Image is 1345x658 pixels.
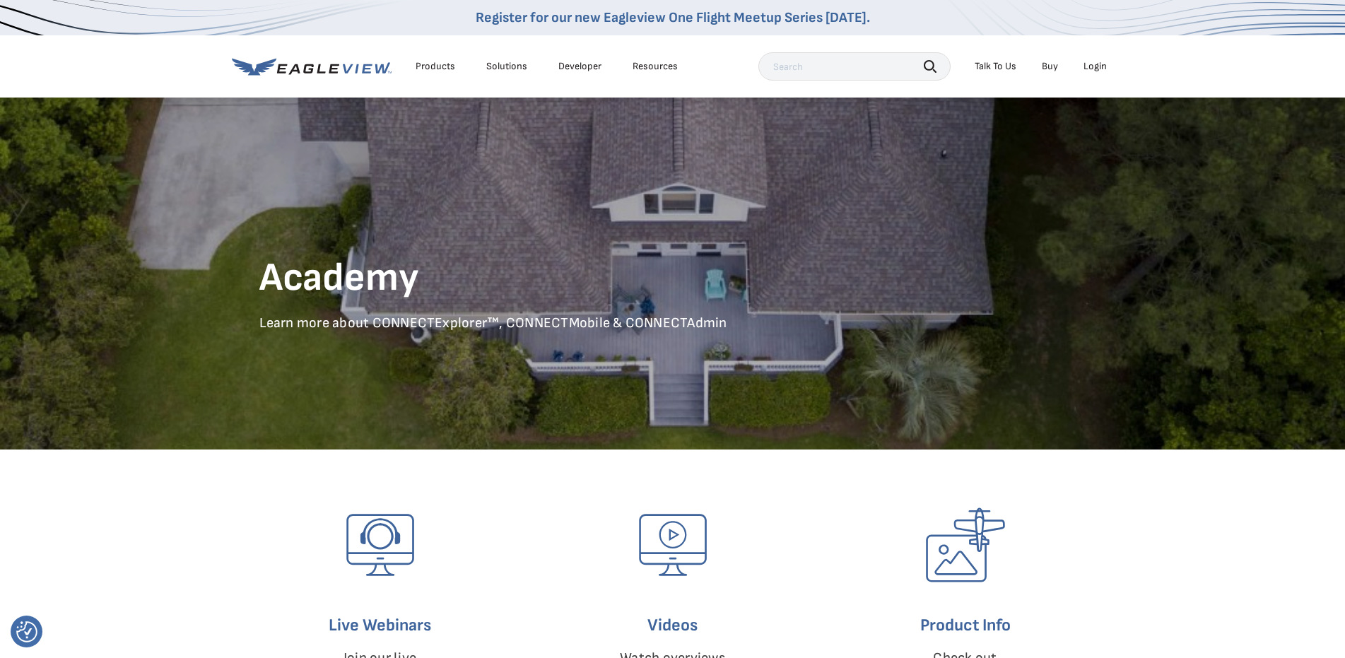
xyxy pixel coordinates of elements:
[975,60,1016,73] div: Talk To Us
[633,60,678,73] div: Resources
[486,60,527,73] div: Solutions
[558,60,601,73] a: Developer
[16,621,37,642] img: Revisit consent button
[259,612,501,639] h6: Live Webinars
[1083,60,1107,73] div: Login
[552,612,794,639] h6: Videos
[259,254,1086,303] h1: Academy
[259,315,1086,332] p: Learn more about CONNECTExplorer™, CONNECTMobile & CONNECTAdmin
[845,612,1086,639] h6: Product Info
[416,60,455,73] div: Products
[16,621,37,642] button: Consent Preferences
[476,9,870,26] a: Register for our new Eagleview One Flight Meetup Series [DATE].
[1042,60,1058,73] a: Buy
[758,52,951,81] input: Search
